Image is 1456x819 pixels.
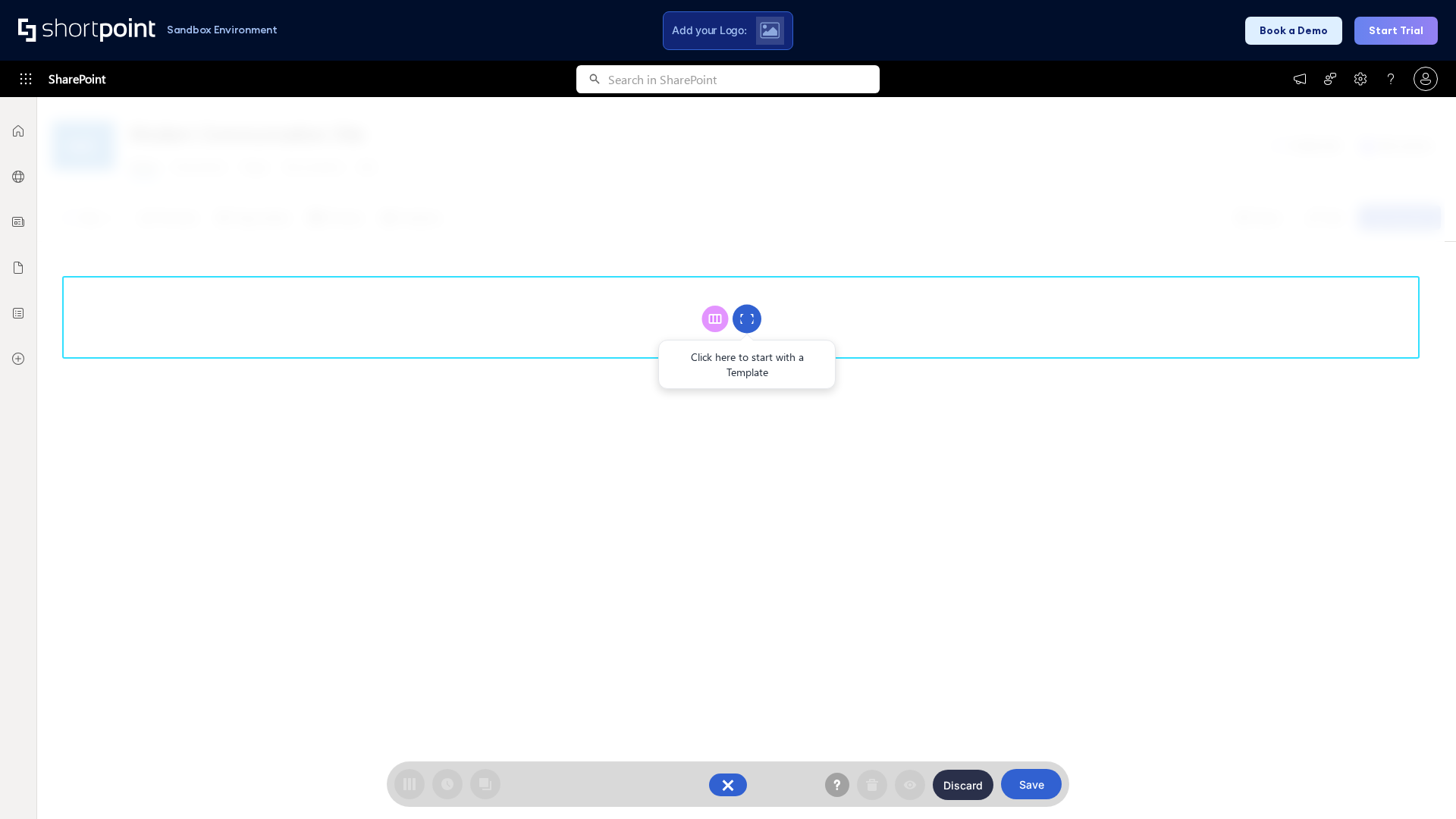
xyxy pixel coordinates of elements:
[167,26,278,34] h1: Sandbox Environment
[1380,746,1456,819] iframe: Chat Widget
[933,770,993,800] button: Discard
[1245,17,1342,45] button: Book a Demo
[49,61,105,97] span: SharePoint
[760,22,780,39] img: Upload logo
[1354,17,1438,45] button: Start Trial
[672,24,746,37] span: Add your Logo:
[608,65,880,93] input: Search in SharePoint
[1001,769,1062,799] button: Save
